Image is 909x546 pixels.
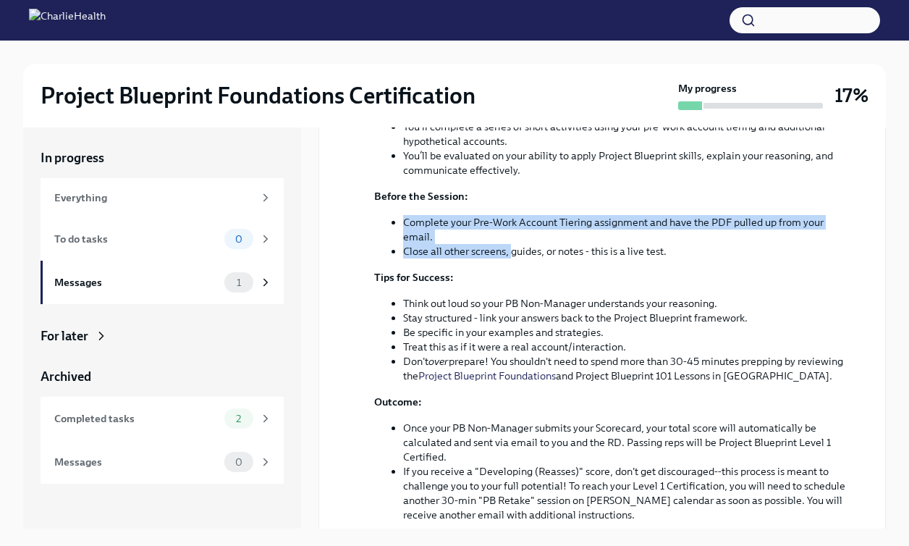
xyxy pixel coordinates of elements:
a: For later [41,327,284,345]
div: Everything [54,190,253,206]
li: You’ll complete a series of short activities using your pre-work account tiering and additional h... [403,119,850,148]
a: Everything [41,178,284,217]
div: Messages [54,274,219,290]
li: Think out loud so your PB Non-Manager understands your reasoning. [403,296,850,311]
li: Don't prepare! You shouldn't need to spend more than 30-45 minutes prepping by reviewing the and ... [403,354,850,383]
div: Messages [54,454,219,470]
h2: Project Blueprint Foundations Certification [41,81,475,110]
h3: 17% [834,83,868,109]
li: If you receive a "Developing (Reasses)" score, don't get discouraged--this process is meant to ch... [403,464,850,522]
a: Archived [41,368,284,385]
img: CharlieHealth [29,9,106,32]
div: To do tasks [54,231,219,247]
div: For later [41,327,88,345]
li: Complete your Pre-Work Account Tiering assignment and have the PDF pulled up from your email. [403,215,850,244]
a: Messages1 [41,261,284,304]
li: You’ll be evaluated on your ability to apply Project Blueprint skills, explain your reasoning, an... [403,148,850,177]
strong: My progress [678,81,737,96]
span: 0 [227,457,251,468]
a: In progress [41,149,284,167]
li: Be specific in your examples and strategies. [403,325,850,340]
a: Messages0 [41,440,284,484]
strong: Outcome: [374,395,422,408]
li: Treat this as if it were a real account/interaction. [403,340,850,354]
li: Stay structured - link your answers back to the Project Blueprint framework. [403,311,850,325]
a: To do tasks0 [41,217,284,261]
a: Completed tasks2 [41,397,284,440]
span: 1 [228,277,250,288]
strong: Tips for Success: [374,271,454,284]
div: Completed tasks [54,411,219,427]
li: Once your PB Non-Manager submits your Scorecard, your total score will automatically be calculate... [403,421,850,464]
strong: Before the Session: [374,190,468,203]
span: 0 [227,234,251,245]
span: 2 [227,413,250,424]
a: Project Blueprint Foundations [418,369,556,382]
em: over [428,355,449,368]
li: Close all other screens, guides, or notes - this is a live test. [403,244,850,259]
